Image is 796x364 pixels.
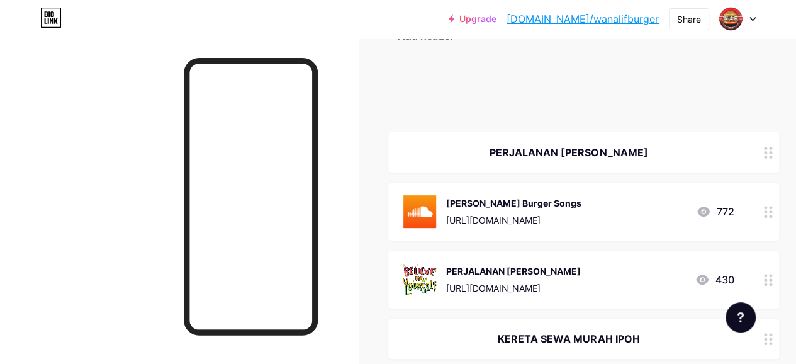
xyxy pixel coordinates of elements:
[403,195,436,228] img: Wan Alif Burger Songs
[403,263,436,296] img: PERJALANAN WAN ALIF BURGER
[446,196,581,210] div: [PERSON_NAME] Burger Songs
[695,272,734,287] div: 430
[446,282,581,295] div: [URL][DOMAIN_NAME]
[403,331,734,346] div: KERETA SEWA MURAH IPOH
[507,11,659,26] a: [DOMAIN_NAME]/wanalifburger
[446,213,581,227] div: [URL][DOMAIN_NAME]
[719,7,743,31] img: WanAlif Burger Wan Alif Burger
[696,204,734,219] div: 772
[449,14,496,24] a: Upgrade
[446,264,581,278] div: PERJALANAN [PERSON_NAME]
[677,13,701,26] div: Share
[403,145,734,160] div: PERJALANAN [PERSON_NAME]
